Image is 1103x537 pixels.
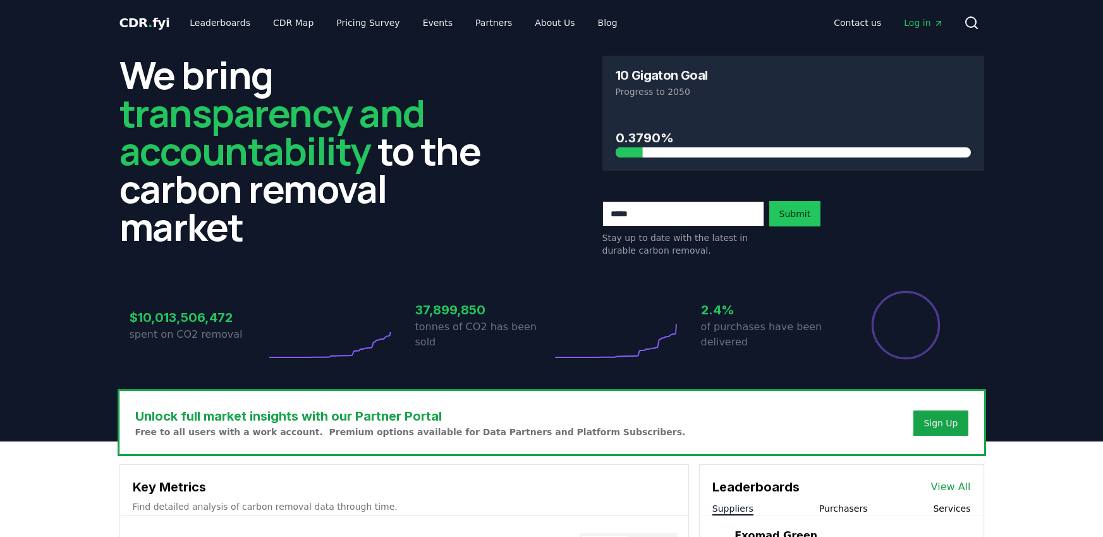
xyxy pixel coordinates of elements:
[180,11,260,34] a: Leaderboards
[119,56,501,245] h2: We bring to the carbon removal market
[133,500,676,513] p: Find detailed analysis of carbon removal data through time.
[119,87,425,176] span: transparency and accountability
[712,502,753,515] button: Suppliers
[701,300,838,319] h3: 2.4%
[904,16,943,29] span: Log in
[525,11,585,34] a: About Us
[870,290,941,361] div: Percentage of sales delivered
[588,11,628,34] a: Blog
[712,478,800,497] h3: Leaderboards
[824,11,953,34] nav: Main
[326,11,410,34] a: Pricing Survey
[130,327,266,342] p: spent on CO2 removal
[180,11,627,34] nav: Main
[133,478,676,497] h3: Key Metrics
[119,14,170,32] a: CDR.fyi
[933,502,970,515] button: Services
[263,11,324,34] a: CDR Map
[769,201,821,226] button: Submit
[413,11,463,34] a: Events
[616,85,971,98] p: Progress to 2050
[119,15,170,30] span: CDR fyi
[465,11,522,34] a: Partners
[135,426,686,438] p: Free to all users with a work account. Premium options available for Data Partners and Platform S...
[894,11,953,34] a: Log in
[819,502,868,515] button: Purchasers
[923,417,958,429] a: Sign Up
[616,69,708,82] h3: 10 Gigaton Goal
[148,15,152,30] span: .
[616,128,971,147] h3: 0.3790%
[415,300,552,319] h3: 37,899,850
[602,231,764,257] p: Stay up to date with the latest in durable carbon removal.
[135,407,686,426] h3: Unlock full market insights with our Partner Portal
[931,479,971,495] a: View All
[130,308,266,327] h3: $10,013,506,472
[415,319,552,350] p: tonnes of CO2 has been sold
[701,319,838,350] p: of purchases have been delivered
[913,410,968,436] button: Sign Up
[824,11,891,34] a: Contact us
